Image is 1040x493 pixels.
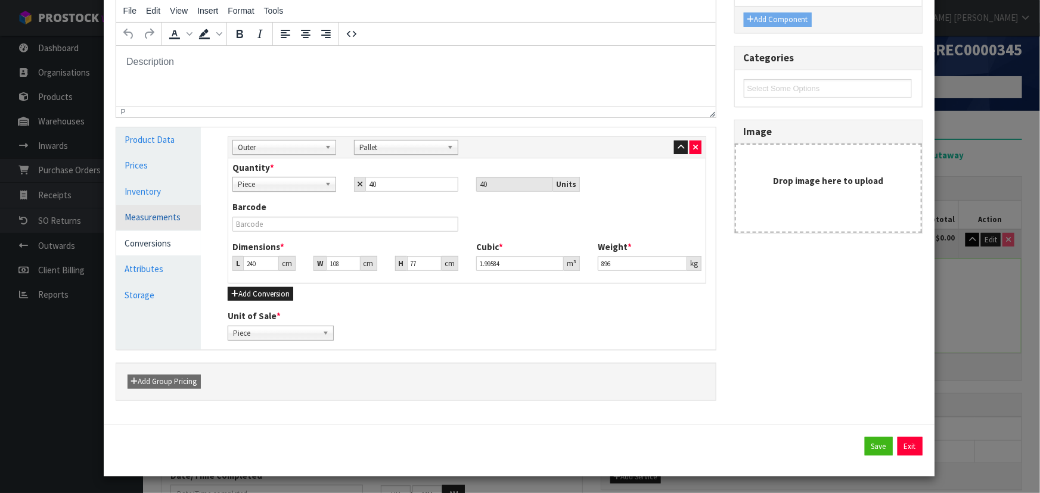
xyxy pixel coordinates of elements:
[164,24,194,44] div: Text color
[197,6,218,15] span: Insert
[279,256,296,271] div: cm
[476,256,564,271] input: Cubic
[243,256,279,271] input: Length
[327,256,360,271] input: Width
[317,258,324,269] strong: W
[564,256,580,271] div: m³
[744,52,913,64] h3: Categories
[598,241,632,253] label: Weight
[359,141,442,155] span: Pallet
[399,258,404,269] strong: H
[232,161,274,174] label: Quantity
[228,6,254,15] span: Format
[146,6,160,15] span: Edit
[116,46,716,107] iframe: Rich Text Area. Press ALT-0 for help.
[116,153,201,177] a: Prices
[476,177,553,192] input: Unit Qty
[898,437,923,456] button: Exit
[128,375,201,389] button: Add Group Pricing
[773,175,883,186] strong: Drop image here to upload
[228,310,281,322] label: Unit of Sale
[407,256,442,271] input: Height
[139,24,159,44] button: Redo
[316,24,336,44] button: Align right
[706,107,716,117] div: Resize
[116,231,201,255] a: Conversions
[556,179,576,189] strong: Units
[365,177,458,192] input: Child Qty
[598,256,687,271] input: Weight
[275,24,296,44] button: Align left
[232,217,458,232] input: Barcode
[116,179,201,204] a: Inventory
[121,108,126,116] div: p
[232,201,266,213] label: Barcode
[116,283,201,307] a: Storage
[194,24,224,44] div: Background color
[476,241,503,253] label: Cubic
[687,256,701,271] div: kg
[116,127,201,152] a: Product Data
[116,205,201,229] a: Measurements
[228,287,293,301] button: Add Conversion
[238,141,320,155] span: Outer
[170,6,188,15] span: View
[250,24,270,44] button: Italic
[342,24,362,44] button: Source code
[233,326,318,341] span: Piece
[264,6,284,15] span: Tools
[361,256,377,271] div: cm
[116,257,201,281] a: Attributes
[744,126,913,138] h3: Image
[238,177,320,192] span: Piece
[119,24,139,44] button: Undo
[236,258,240,269] strong: L
[865,437,893,456] button: Save
[232,241,284,253] label: Dimensions
[229,24,250,44] button: Bold
[123,6,137,15] span: File
[442,256,458,271] div: cm
[744,13,812,27] button: Add Component
[296,24,316,44] button: Align center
